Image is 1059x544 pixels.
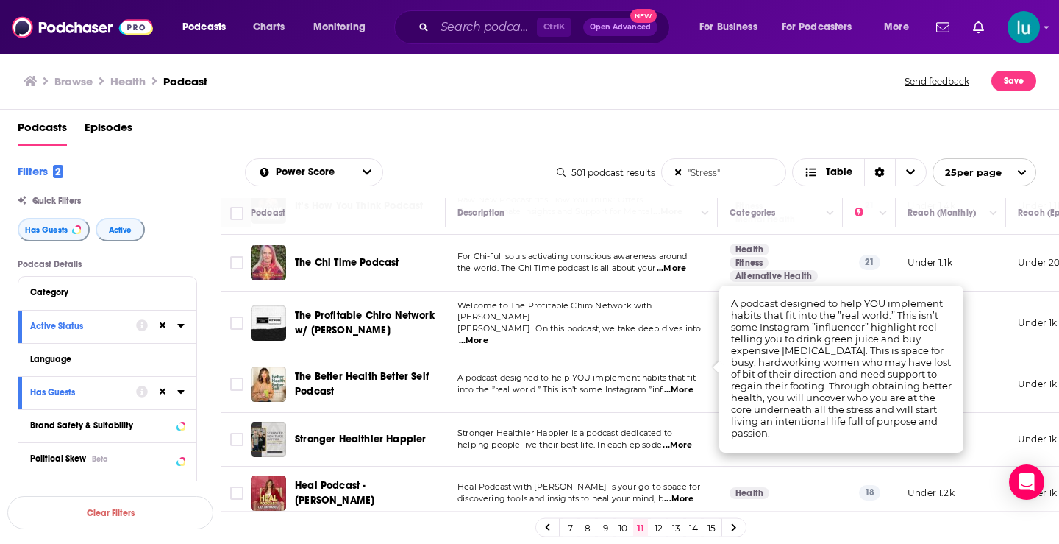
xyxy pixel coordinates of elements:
button: Active [96,218,145,241]
p: Under 1k [1018,378,1057,390]
a: 9 [598,519,613,537]
a: Podcasts [18,116,67,146]
div: Categories [730,204,775,222]
button: Column Actions [696,205,714,222]
div: Brand Safety & Suitability [30,420,172,431]
button: Has Guests [30,383,136,401]
p: Under 1k [1018,317,1057,329]
button: Choose View [792,158,927,186]
span: New [630,9,657,23]
span: A podcast designed to help YOU implement habits that fit into the ”real world.” This isn’t some I... [731,297,952,439]
p: Under 1.1k [908,256,952,269]
a: Charts [243,15,293,39]
span: Toggle select row [230,256,243,269]
span: ...More [664,384,693,396]
div: 501 podcast results [557,167,655,178]
a: 12 [651,519,666,537]
button: open menu [933,158,1036,186]
span: Ctrl K [537,18,571,37]
h2: Filters [18,164,63,178]
a: 11 [633,519,648,537]
span: Open Advanced [590,24,651,31]
span: Heal Podcast with [PERSON_NAME] is your go-to space for [457,481,700,492]
img: The Chi Time Podcast [251,245,286,280]
img: Podchaser - Follow, Share and Rate Podcasts [12,13,153,41]
span: Toggle select row [230,487,243,500]
span: Logged in as lusodano [1008,11,1040,43]
span: For Chi-full souls activating conscious awareness around [457,251,688,261]
span: Toggle select row [230,317,243,330]
span: A podcast designed to help YOU implement habits that fit [457,372,696,383]
button: Save [991,71,1036,91]
img: The Better Health Better Self Podcast [251,367,286,402]
span: Toggle select row [230,378,243,391]
a: Show notifications dropdown [967,15,990,40]
span: ...More [664,493,693,505]
button: open menu [689,15,776,39]
span: Active [109,226,132,234]
div: Sort Direction [864,159,895,186]
a: 7 [563,519,577,537]
button: open menu [246,167,352,177]
span: For Business [699,17,757,38]
div: Search podcasts, credits, & more... [408,10,684,44]
button: open menu [172,15,245,39]
a: 13 [668,519,683,537]
a: Fitness [730,257,769,269]
span: Monitoring [313,17,366,38]
button: Show profile menu [1008,11,1040,43]
span: Toggle select row [230,433,243,446]
a: 15 [704,519,719,537]
span: The Profitable Chiro Network w/ [PERSON_NAME] [295,309,435,336]
a: Stronger Healthier Happier [251,422,286,457]
a: Health [730,244,769,255]
a: Heal Podcast - Lily Patrascu [251,476,286,511]
button: Column Actions [985,205,1002,222]
div: Power Score [855,204,875,222]
p: 21 [859,255,880,269]
span: Podcasts [182,17,226,38]
a: The Better Health Better Self Podcast [295,370,441,399]
span: ...More [657,263,686,275]
span: ...More [663,439,692,451]
button: open menu [303,15,385,39]
button: Show More [18,476,196,509]
a: Alternative Health [730,270,818,282]
a: Heal Podcast - [PERSON_NAME] [295,478,441,508]
p: Podcast Details [18,259,197,269]
a: Show notifications dropdown [930,15,955,40]
button: Active Status [30,317,136,335]
span: Political Skew [30,453,86,464]
button: open menu [352,159,382,186]
button: Send feedback [900,71,974,91]
span: Table [826,167,852,177]
span: 2 [53,165,63,178]
button: Political SkewBeta [30,449,185,467]
div: Reach (Monthly) [908,204,976,222]
span: Has Guests [25,226,68,234]
a: Browse [54,74,93,88]
span: 25 per page [933,161,1002,184]
a: Episodes [85,116,132,146]
button: Language [30,350,185,368]
a: Health [730,487,769,499]
span: More [884,17,909,38]
div: Active Status [30,321,126,331]
h3: Podcast [163,74,207,88]
span: Heal Podcast - [PERSON_NAME] [295,479,374,506]
div: Description [457,204,504,222]
img: The Profitable Chiro Network w/ Dr. Daniel Kimbley [251,305,286,341]
img: User Profile [1008,11,1040,43]
button: Brand Safety & Suitability [30,416,185,434]
a: 8 [580,519,595,537]
div: Beta [92,454,108,464]
button: open menu [874,15,927,39]
a: The Profitable Chiro Network w/ [PERSON_NAME] [295,308,441,338]
button: Column Actions [874,205,892,222]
